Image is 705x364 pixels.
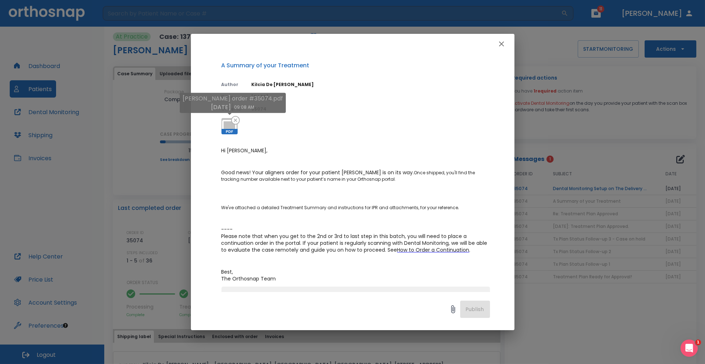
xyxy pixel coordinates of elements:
p: 09:08 AM [234,104,255,111]
p: [PERSON_NAME] order #35074.pdf [183,94,283,103]
span: . [458,204,459,211]
iframe: Intercom live chat [681,340,698,357]
p: A Summary of your Treatment [221,61,490,70]
a: How to Order a Continuation [397,247,470,253]
span: Good news! Your aligners order for your patient [PERSON_NAME] is on its way. [221,169,414,176]
span: 1 [695,340,701,345]
p: Author [221,81,243,88]
p: Kilcia De [PERSON_NAME] [252,81,490,88]
span: How to Order a Continuation [397,246,470,253]
span: Best, The Orthosnap Team [221,268,276,282]
p: 35074 [252,106,490,112]
p: [DATE] [252,94,490,100]
span: ---- Please note that when you get to the 2nd or 3rd to last step in this batch, you will need to... [221,226,489,253]
span: PDF [221,129,238,134]
span: . [470,246,471,253]
p: We've attached a detailed Treatment Summary and instructions for IPR and attachments, for your re... [221,198,490,211]
span: Hi [PERSON_NAME], [221,147,268,154]
p: [DATE] [211,103,231,112]
p: Once shipped, you'll find the tracking number available next to your patient’s name in your Ortho... [221,169,490,183]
